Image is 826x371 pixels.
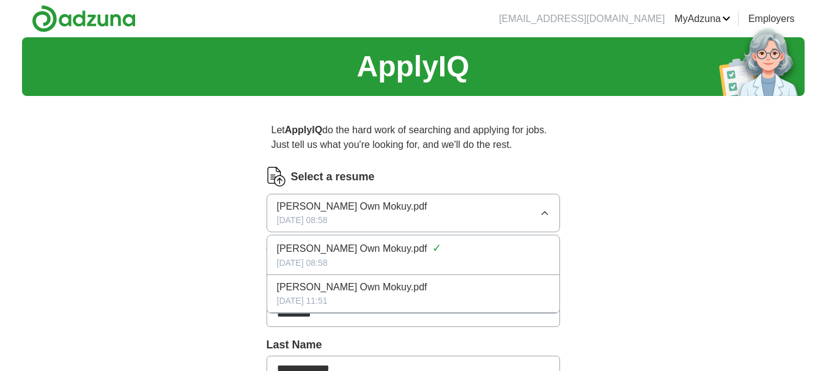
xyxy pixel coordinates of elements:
h1: ApplyIQ [356,45,469,89]
li: [EMAIL_ADDRESS][DOMAIN_NAME] [499,12,665,26]
label: Select a resume [291,169,375,185]
a: Employers [748,12,795,26]
span: [PERSON_NAME] Own Mokuy.pdf [277,241,427,256]
strong: ApplyIQ [285,125,322,135]
div: [DATE] 08:58 [277,257,550,270]
button: [PERSON_NAME] Own Mokuy.pdf[DATE] 08:58 [267,194,560,232]
div: [DATE] 11:51 [277,295,550,307]
span: ✓ [432,240,441,257]
span: [PERSON_NAME] Own Mokuy.pdf [277,199,427,214]
img: Adzuna logo [32,5,136,32]
span: [DATE] 08:58 [277,214,328,227]
a: MyAdzuna [674,12,731,26]
span: [PERSON_NAME] Own Mokuy.pdf [277,280,427,295]
img: CV Icon [267,167,286,186]
p: Let do the hard work of searching and applying for jobs. Just tell us what you're looking for, an... [267,118,560,157]
label: Last Name [267,337,560,353]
